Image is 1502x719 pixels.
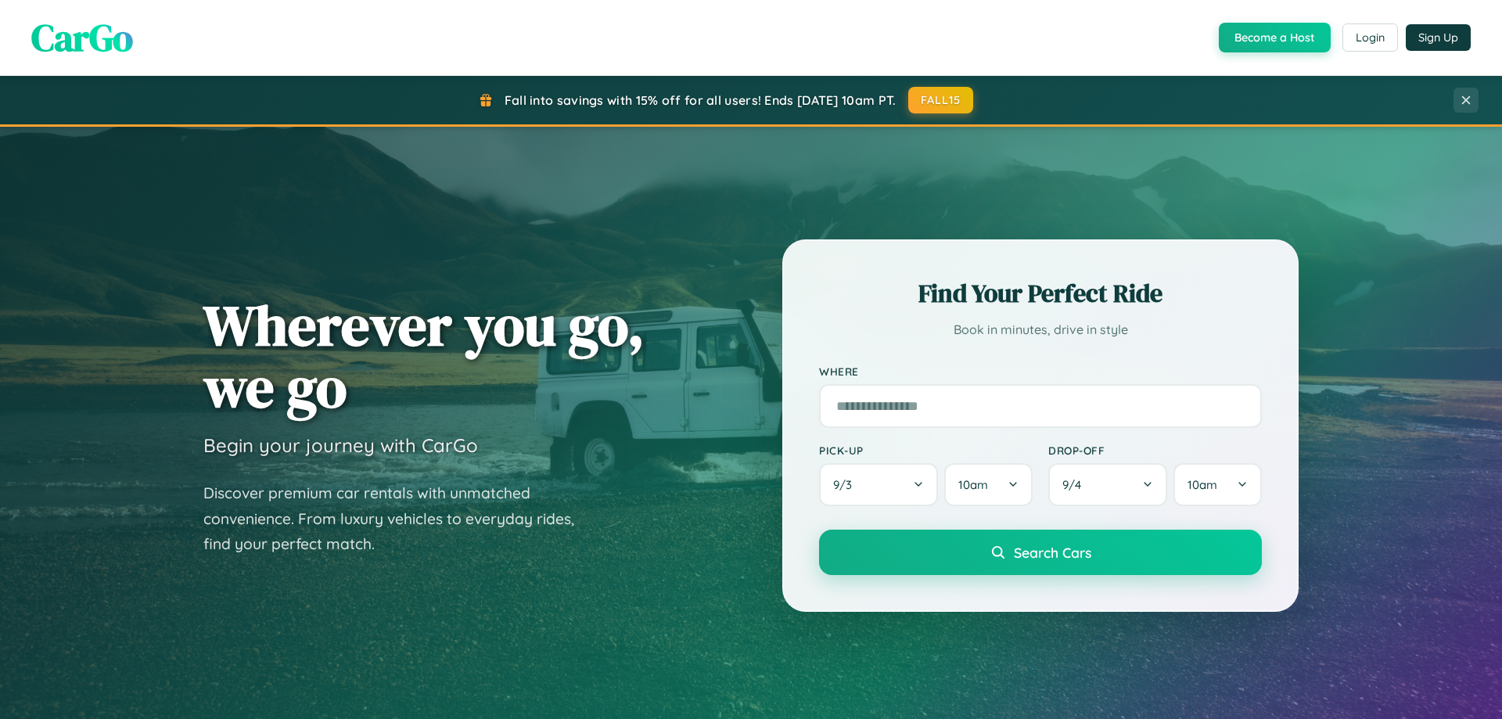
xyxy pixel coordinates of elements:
[1342,23,1398,52] button: Login
[1219,23,1331,52] button: Become a Host
[1062,477,1089,492] span: 9 / 4
[819,318,1262,341] p: Book in minutes, drive in style
[1188,477,1217,492] span: 10am
[833,477,860,492] span: 9 / 3
[819,365,1262,378] label: Where
[958,477,988,492] span: 10am
[908,87,974,113] button: FALL15
[819,444,1033,457] label: Pick-up
[31,12,133,63] span: CarGo
[203,480,595,557] p: Discover premium car rentals with unmatched convenience. From luxury vehicles to everyday rides, ...
[203,294,645,418] h1: Wherever you go, we go
[819,463,938,506] button: 9/3
[1048,463,1167,506] button: 9/4
[1014,544,1091,561] span: Search Cars
[1048,444,1262,457] label: Drop-off
[1406,24,1471,51] button: Sign Up
[1173,463,1262,506] button: 10am
[819,530,1262,575] button: Search Cars
[203,433,478,457] h3: Begin your journey with CarGo
[505,92,897,108] span: Fall into savings with 15% off for all users! Ends [DATE] 10am PT.
[819,276,1262,311] h2: Find Your Perfect Ride
[944,463,1033,506] button: 10am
